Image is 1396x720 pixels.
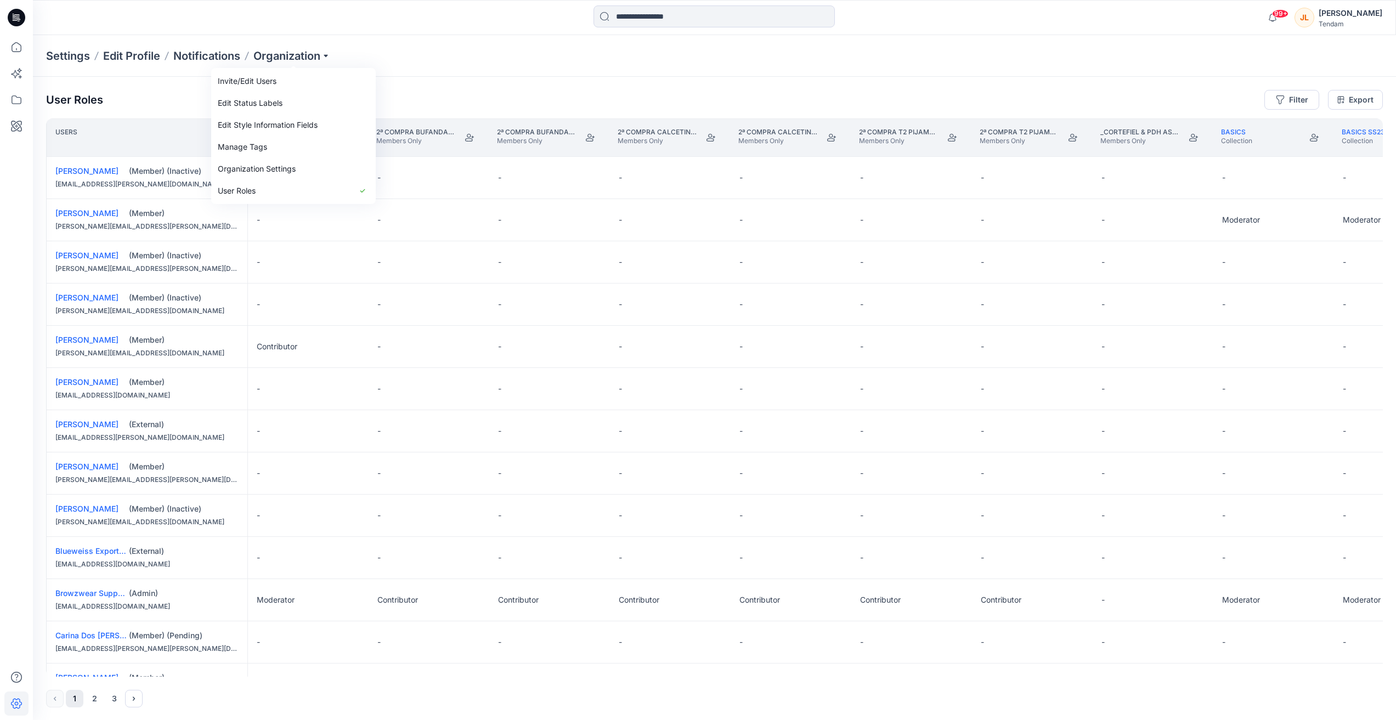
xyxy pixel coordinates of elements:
[1343,257,1346,268] p: -
[619,341,622,352] p: -
[1343,510,1346,521] p: -
[377,299,381,310] p: -
[498,341,501,352] p: -
[257,552,260,563] p: -
[1101,637,1105,648] p: -
[1304,128,1324,148] button: Become Moderator
[1100,128,1179,137] p: _CORTEFIEL & PDH ASSETS
[1063,128,1083,148] button: Join
[498,426,501,436] p: -
[739,468,743,479] p: -
[981,510,984,521] p: -
[498,594,539,605] p: Contributor
[213,158,374,180] a: Organization Settings
[376,128,455,137] p: 2ª COMPRA BUFANDAS CORTEFIEL
[129,588,239,599] div: (Admin)
[980,128,1059,137] p: 2ª COMPRA T2 PIJAMAS PDH
[498,299,501,310] p: -
[1101,257,1105,268] p: -
[981,426,984,436] p: -
[860,594,901,605] p: Contributor
[1319,20,1382,28] div: Tendam
[1343,594,1381,605] p: Moderator
[1101,299,1105,310] p: -
[129,292,239,303] div: (Member) (Inactive)
[739,594,780,605] p: Contributor
[1222,510,1225,521] p: -
[1222,257,1225,268] p: -
[619,214,622,225] p: -
[55,643,239,654] div: [EMAIL_ADDRESS][PERSON_NAME][PERSON_NAME][DOMAIN_NAME]
[55,546,163,555] a: Blueweiss Exports Blueweiss
[1343,172,1346,183] p: -
[497,137,576,145] p: Members Only
[1222,341,1225,352] p: -
[981,552,984,563] p: -
[860,552,863,563] p: -
[498,510,501,521] p: -
[860,341,863,352] p: -
[377,172,381,183] p: -
[738,128,817,137] p: 2ª COMPRA CALCETINES PDH
[257,637,260,648] p: -
[618,137,697,145] p: Members Only
[257,299,260,310] p: -
[55,601,239,612] div: [EMAIL_ADDRESS][DOMAIN_NAME]
[1272,9,1288,18] span: 99+
[1101,172,1105,183] p: -
[981,468,984,479] p: -
[55,263,239,274] div: [PERSON_NAME][EMAIL_ADDRESS][PERSON_NAME][DOMAIN_NAME]
[1343,637,1346,648] p: -
[213,70,374,92] a: Invite/Edit Users
[980,137,1059,145] p: Members Only
[1343,383,1346,394] p: -
[860,257,863,268] p: -
[213,92,374,114] a: Edit Status Labels
[860,468,863,479] p: -
[257,341,297,352] p: Contributor
[498,552,501,563] p: -
[981,594,1021,605] p: Contributor
[55,517,239,528] div: [PERSON_NAME][EMAIL_ADDRESS][DOMAIN_NAME]
[619,510,622,521] p: -
[129,672,239,683] div: (Member)
[619,594,659,605] p: Contributor
[1343,341,1346,352] p: -
[1100,137,1179,145] p: Members Only
[213,136,374,158] a: Manage Tags
[55,293,118,302] a: [PERSON_NAME]
[257,257,260,268] p: -
[739,341,743,352] p: -
[173,48,240,64] a: Notifications
[498,468,501,479] p: -
[860,383,863,394] p: -
[860,637,863,648] p: -
[1319,7,1382,20] div: [PERSON_NAME]
[981,383,984,394] p: -
[55,559,239,570] div: [EMAIL_ADDRESS][DOMAIN_NAME]
[1101,552,1105,563] p: -
[739,257,743,268] p: -
[55,588,128,598] a: Browzwear Support
[257,594,295,605] p: Moderator
[1328,90,1383,110] a: Export
[860,214,863,225] p: -
[1222,552,1225,563] p: -
[129,377,239,388] div: (Member)
[619,383,622,394] p: -
[55,474,239,485] div: [PERSON_NAME][EMAIL_ADDRESS][PERSON_NAME][DOMAIN_NAME]
[46,48,90,64] p: Settings
[981,299,984,310] p: -
[257,383,260,394] p: -
[1222,594,1260,605] p: Moderator
[498,214,501,225] p: -
[1264,90,1319,110] button: Filter
[498,637,501,648] p: -
[55,179,239,190] div: [EMAIL_ADDRESS][PERSON_NAME][DOMAIN_NAME]
[55,631,161,640] a: Carina Dos [PERSON_NAME]
[377,426,381,436] p: -
[257,426,260,436] p: -
[1222,637,1225,648] p: -
[55,390,239,401] div: [EMAIL_ADDRESS][DOMAIN_NAME]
